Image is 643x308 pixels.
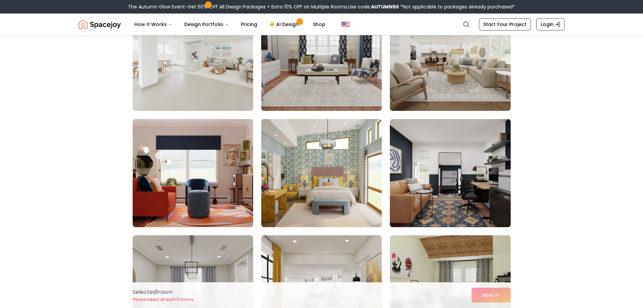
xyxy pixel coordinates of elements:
[133,297,194,302] p: Please select at least 5 rooms
[133,288,194,296] p: Selected 1 room
[258,116,385,230] img: Room room-62
[307,18,331,31] a: Shop
[129,18,331,31] nav: Main
[390,119,510,227] img: Room room-63
[133,3,253,111] img: Room room-58
[129,18,178,31] button: How It Works
[479,18,531,30] a: Start Your Project
[536,18,565,30] a: Login
[264,18,306,31] a: AI Design
[342,20,350,28] img: United States
[399,3,515,10] span: *Not applicable to packages already purchased*
[348,3,399,10] span: Use code:
[79,18,121,31] a: Spacejoy
[261,3,382,111] img: Room room-59
[133,119,253,227] img: Room room-61
[179,18,234,31] button: Design Portfolio
[390,3,510,111] img: Room room-60
[371,3,399,10] b: AUTUMN50
[79,14,565,35] nav: Global
[236,18,263,31] a: Pricing
[128,3,515,10] div: The Autumn Glow Event-Get 50% OFF All Design Packages + Extra 10% OFF on Multiple Rooms.
[79,18,121,31] img: Spacejoy Logo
